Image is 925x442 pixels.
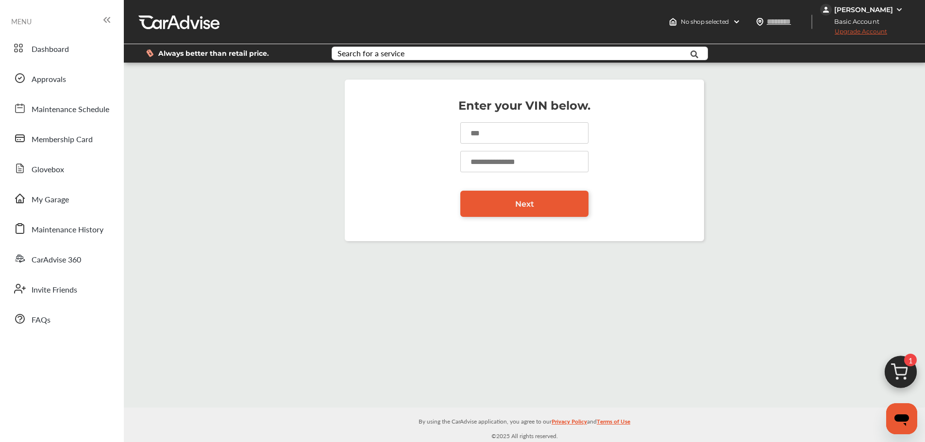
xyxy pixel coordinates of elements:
[32,224,103,236] span: Maintenance History
[821,16,887,27] span: Basic Account
[820,28,887,40] span: Upgrade Account
[552,416,587,431] a: Privacy Policy
[9,65,114,91] a: Approvals
[11,17,32,25] span: MENU
[904,354,917,366] span: 1
[158,50,269,57] span: Always better than retail price.
[9,276,114,301] a: Invite Friends
[597,416,630,431] a: Terms of Use
[32,43,69,56] span: Dashboard
[32,254,81,266] span: CarAdvise 360
[9,306,114,331] a: FAQs
[877,351,924,398] img: cart_icon.3d0951e8.svg
[9,246,114,271] a: CarAdvise 360
[32,314,50,327] span: FAQs
[515,199,534,209] span: Next
[32,103,109,116] span: Maintenance Schedule
[337,49,404,57] div: Search for a service
[32,194,69,206] span: My Garage
[669,18,677,26] img: header-home-logo.8d720a4f.svg
[681,18,729,26] span: No shop selected
[811,15,812,29] img: header-divider.bc55588e.svg
[756,18,764,26] img: location_vector.a44bc228.svg
[9,96,114,121] a: Maintenance Schedule
[834,5,893,14] div: [PERSON_NAME]
[32,284,77,296] span: Invite Friends
[460,191,589,217] a: Next
[32,164,64,176] span: Glovebox
[32,73,66,86] span: Approvals
[32,133,93,146] span: Membership Card
[9,216,114,241] a: Maintenance History
[124,416,925,426] p: By using the CarAdvise application, you agree to our and
[9,186,114,211] a: My Garage
[9,126,114,151] a: Membership Card
[886,403,917,434] iframe: Button to launch messaging window
[354,101,694,111] p: Enter your VIN below.
[820,4,832,16] img: jVpblrzwTbfkPYzPPzSLxeg0AAAAASUVORK5CYII=
[146,49,153,57] img: dollor_label_vector.a70140d1.svg
[9,35,114,61] a: Dashboard
[895,6,903,14] img: WGsFRI8htEPBVLJbROoPRyZpYNWhNONpIPPETTm6eUC0GeLEiAAAAAElFTkSuQmCC
[9,156,114,181] a: Glovebox
[733,18,740,26] img: header-down-arrow.9dd2ce7d.svg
